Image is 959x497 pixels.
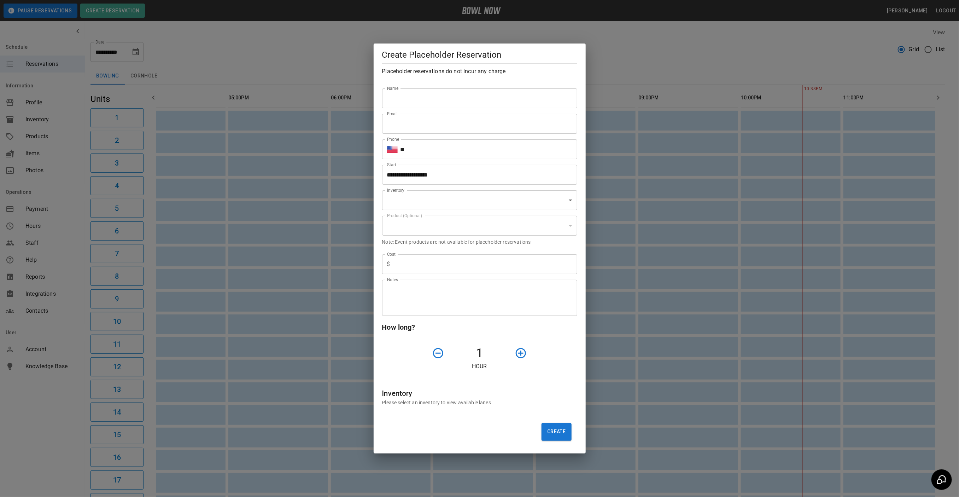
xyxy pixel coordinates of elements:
div: ​ [382,190,577,210]
p: $ [387,260,390,268]
label: Phone [387,136,399,142]
h6: How long? [382,322,577,333]
h6: Inventory [382,388,577,399]
p: Hour [382,362,577,371]
p: Note: Event products are not available for placeholder reservations [382,238,577,245]
h4: 1 [447,346,512,360]
input: Choose date, selected date is Sep 25, 2025 [382,165,572,185]
button: Select country [387,144,398,155]
button: Create [542,423,571,441]
h5: Create Placeholder Reservation [382,49,577,60]
div: ​ [382,216,577,236]
p: Please select an inventory to view available lanes [382,399,577,406]
label: Start [387,162,396,168]
h6: Placeholder reservations do not incur any charge [382,67,577,76]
